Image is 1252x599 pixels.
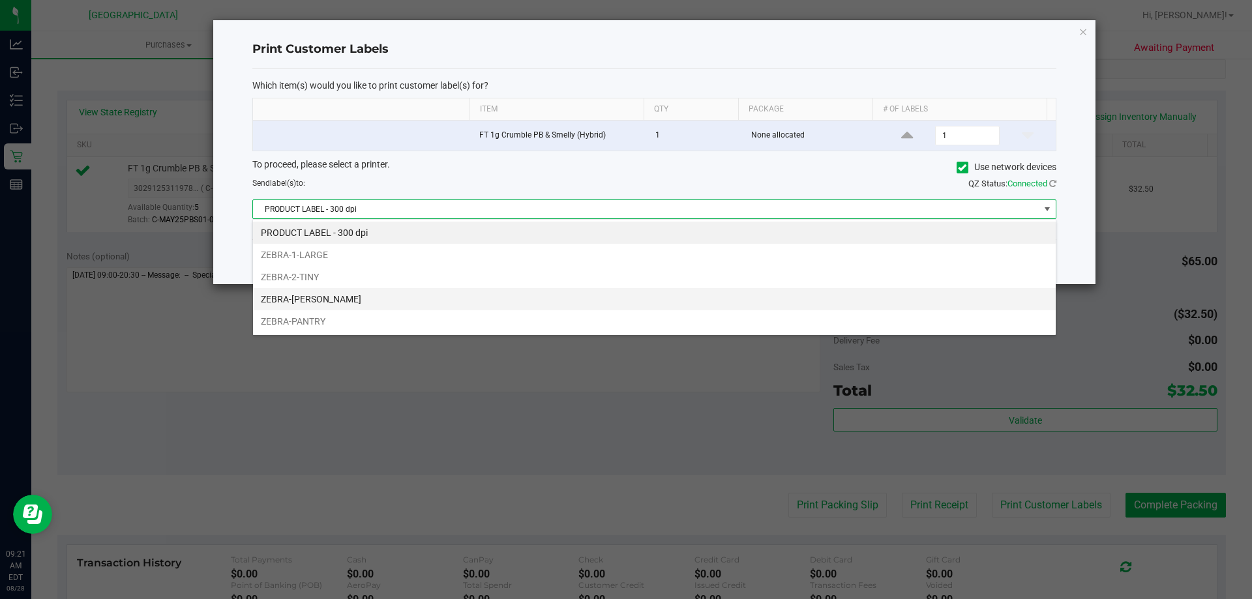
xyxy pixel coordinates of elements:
li: PRODUCT LABEL - 300 dpi [253,222,1056,244]
label: Use network devices [957,160,1056,174]
th: # of labels [872,98,1047,121]
div: To proceed, please select a printer. [243,158,1066,177]
td: None allocated [743,121,880,151]
li: ZEBRA-[PERSON_NAME] [253,288,1056,310]
td: FT 1g Crumble PB & Smelly (Hybrid) [471,121,648,151]
span: QZ Status: [968,179,1056,188]
li: ZEBRA-PANTRY [253,310,1056,332]
th: Qty [644,98,738,121]
p: Which item(s) would you like to print customer label(s) for? [252,80,1056,91]
h4: Print Customer Labels [252,41,1056,58]
th: Package [738,98,872,121]
span: label(s) [270,179,296,188]
iframe: Resource center [13,495,52,534]
span: Connected [1007,179,1047,188]
th: Item [469,98,644,121]
li: ZEBRA-2-TINY [253,266,1056,288]
td: 1 [648,121,743,151]
span: PRODUCT LABEL - 300 dpi [253,200,1039,218]
span: Send to: [252,179,305,188]
li: ZEBRA-1-LARGE [253,244,1056,266]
